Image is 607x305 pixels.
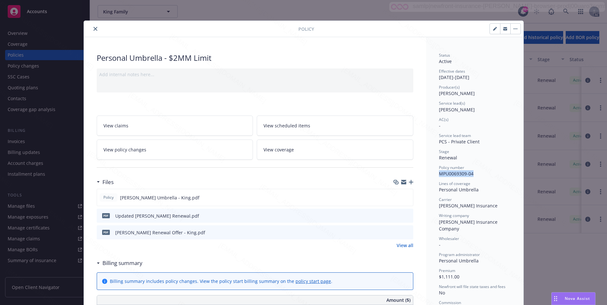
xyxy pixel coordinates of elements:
[397,242,413,249] a: View all
[439,133,471,138] span: Service lead team
[97,259,142,267] div: Billing summary
[102,178,114,186] h3: Files
[439,84,460,90] span: Producer(s)
[97,116,253,136] a: View claims
[103,146,146,153] span: View policy changes
[405,213,411,219] button: preview file
[405,229,411,236] button: preview file
[439,58,452,64] span: Active
[439,181,470,186] span: Lines of coverage
[439,139,480,145] span: PCS - Private Client
[439,155,457,161] span: Renewal
[97,178,114,186] div: Files
[439,258,479,264] span: Personal Umbrella
[386,297,410,303] span: Amount ($)
[110,278,332,285] div: Billing summary includes policy changes. View the policy start billing summary on the .
[439,236,459,241] span: Wholesaler
[439,68,465,74] span: Effective dates
[295,278,331,284] a: policy start page
[102,230,110,235] span: pdf
[257,116,413,136] a: View scheduled items
[405,194,410,201] button: preview file
[439,165,464,170] span: Policy number
[439,203,498,209] span: [PERSON_NAME] Insurance
[439,290,445,296] span: No
[439,100,465,106] span: Service lead(s)
[263,146,294,153] span: View coverage
[439,90,475,96] span: [PERSON_NAME]
[263,122,310,129] span: View scheduled items
[97,140,253,160] a: View policy changes
[102,259,142,267] h3: Billing summary
[439,252,480,257] span: Program administrator
[97,52,413,63] div: Personal Umbrella - $2MM Limit
[102,213,110,218] span: pdf
[298,26,314,32] span: Policy
[439,274,459,280] span: $1,111.00
[439,107,475,113] span: [PERSON_NAME]
[439,268,455,273] span: Premium
[439,219,499,232] span: [PERSON_NAME] Insurance Company
[439,197,452,202] span: Carrier
[439,213,469,218] span: Writing company
[92,25,99,33] button: close
[395,213,400,219] button: download file
[257,140,413,160] a: View coverage
[551,292,595,305] button: Nova Assist
[552,293,560,305] div: Drag to move
[394,194,400,201] button: download file
[439,149,449,154] span: Stage
[439,117,449,122] span: AC(s)
[439,123,441,129] span: -
[115,213,199,219] div: Updated [PERSON_NAME] Renewal.pdf
[565,296,590,301] span: Nova Assist
[439,242,441,248] span: -
[439,171,473,177] span: MPU0069309-04
[439,52,450,58] span: Status
[439,187,479,193] span: Personal Umbrella
[115,229,205,236] div: [PERSON_NAME] Renewal Offer - King.pdf
[102,195,115,200] span: Policy
[439,68,511,81] div: [DATE] - [DATE]
[120,194,199,201] span: [PERSON_NAME] Umbrella - King.pdf
[103,122,128,129] span: View claims
[439,284,506,289] span: Newfront will file state taxes and fees
[395,229,400,236] button: download file
[99,71,411,78] div: Add internal notes here...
